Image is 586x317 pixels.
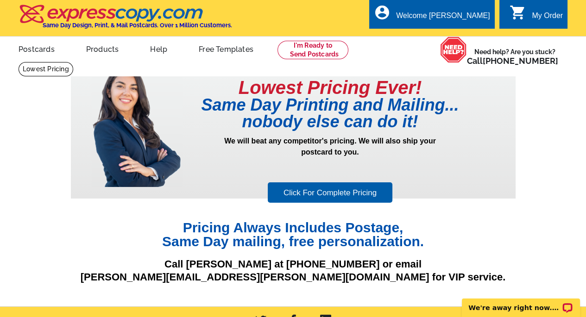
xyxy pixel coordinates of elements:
i: shopping_cart [510,4,526,21]
a: Click For Complete Pricing [268,182,392,203]
div: My Order [532,12,563,25]
div: Welcome [PERSON_NAME] [396,12,490,25]
i: account_circle [374,4,391,21]
h1: Lowest Pricing Ever! [182,78,479,97]
h4: Same Day Design, Print, & Mail Postcards. Over 1 Million Customers. [43,22,232,29]
p: We will beat any competitor's pricing. We will also ship your postcard to you. [182,136,479,181]
a: Free Templates [184,37,268,59]
iframe: LiveChat chat widget [456,288,586,317]
h1: Same Day Printing and Mailing... nobody else can do it! [182,97,479,130]
span: Need help? Are you stuck? [467,47,563,66]
img: help [440,37,467,63]
h1: Pricing Always Includes Postage, Same Day mailing, free personalization. [71,221,516,249]
a: Help [135,37,182,59]
a: shopping_cart My Order [510,10,563,22]
a: Same Day Design, Print, & Mail Postcards. Over 1 Million Customers. [19,11,232,29]
a: Products [71,37,134,59]
span: Call [467,56,558,66]
p: Call [PERSON_NAME] at [PHONE_NUMBER] or email [PERSON_NAME][EMAIL_ADDRESS][PERSON_NAME][DOMAIN_NA... [71,258,516,284]
a: [PHONE_NUMBER] [483,56,558,66]
a: Postcards [4,37,69,59]
img: prepricing-girl.png [92,62,182,187]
